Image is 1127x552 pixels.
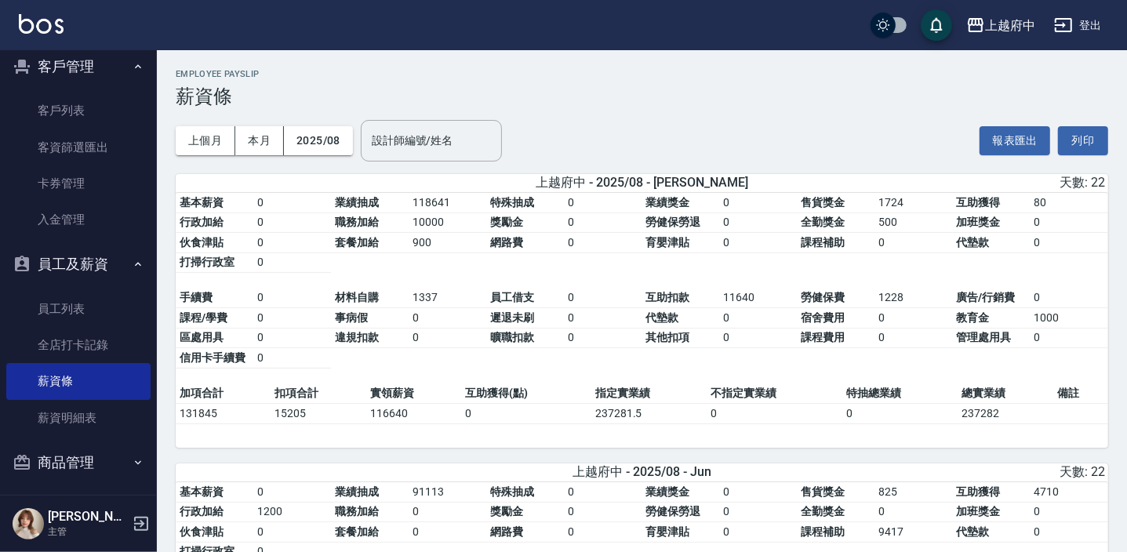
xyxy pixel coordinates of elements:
span: 互助獲得 [957,485,1001,498]
td: 0 [409,522,486,543]
span: 上越府中 - 2025/08 - Jun [573,464,711,481]
a: 薪資明細表 [6,400,151,436]
a: 全店打卡記錄 [6,327,151,363]
span: 特殊抽成 [490,196,534,209]
td: 900 [409,233,486,253]
td: 扣項合計 [271,383,365,404]
td: 0 [253,328,331,348]
td: 0 [875,502,953,522]
span: 基本薪資 [180,196,224,209]
span: 教育金 [957,311,990,324]
button: save [921,9,952,41]
td: 0 [253,252,331,273]
td: 0 [564,308,642,329]
span: 勞健保費 [801,291,845,303]
span: 手續費 [180,291,213,303]
span: 行政加給 [180,216,224,228]
td: 0 [253,212,331,233]
span: 宿舍費用 [801,311,845,324]
td: 0 [842,403,958,423]
td: 實領薪資 [366,383,461,404]
span: 打掃行政室 [180,256,234,268]
button: 2025/08 [284,126,353,155]
span: 業績抽成 [335,485,379,498]
td: 0 [409,502,486,522]
td: 0 [409,308,486,329]
td: 4710 [1031,482,1108,503]
td: 0 [1031,288,1108,308]
button: 本月 [235,126,284,155]
td: 0 [564,193,642,213]
td: 15205 [271,403,365,423]
td: 0 [719,233,797,253]
td: 備註 [1053,383,1108,404]
span: 育嬰津貼 [645,236,689,249]
span: 代墊款 [957,236,990,249]
p: 主管 [48,525,128,539]
td: 9417 [875,522,953,543]
button: 客戶管理 [6,46,151,87]
img: Logo [19,14,64,34]
button: 上個月 [176,126,235,155]
span: 全勤獎金 [802,505,845,517]
div: 天數: 22 [799,175,1105,191]
td: 0 [564,212,642,233]
span: 伙食津貼 [180,236,224,249]
td: 0 [253,522,331,543]
span: 網路費 [490,236,523,249]
span: 課程費用 [801,331,845,343]
span: 勞健保勞退 [645,216,700,228]
td: 0 [564,482,642,503]
a: 員工列表 [6,291,151,327]
button: 行銷工具 [6,482,151,523]
span: 獎勵金 [490,216,523,228]
span: 管理處用具 [957,331,1012,343]
td: 0 [719,308,797,329]
span: 遲退未刷 [490,311,534,324]
span: 違規扣款 [335,331,379,343]
td: 0 [564,522,642,543]
table: a dense table [176,193,1108,383]
td: 0 [253,308,331,329]
td: 1200 [253,502,331,522]
span: 互助扣款 [645,291,689,303]
td: 0 [409,328,486,348]
td: 0 [253,482,331,503]
span: 其他扣項 [645,331,689,343]
span: 事病假 [335,311,368,324]
td: 0 [564,233,642,253]
div: 天數: 22 [799,464,1105,481]
span: 課程補助 [802,525,845,538]
td: 總實業績 [958,383,1052,404]
span: 育嬰津貼 [645,525,689,538]
td: 1000 [1031,308,1108,329]
span: 加班獎金 [957,505,1001,517]
span: 售貨獎金 [801,196,845,209]
td: 0 [564,328,642,348]
a: 客資篩選匯出 [6,129,151,165]
span: 代墊款 [957,525,990,538]
span: 上越府中 - 2025/08 - [PERSON_NAME] [536,175,748,191]
td: 0 [253,193,331,213]
td: 0 [719,502,797,522]
td: 0 [719,328,797,348]
td: 指定實業績 [591,383,707,404]
td: 0 [719,522,797,543]
td: 11640 [719,288,797,308]
span: 代墊款 [645,311,678,324]
td: 0 [719,482,797,503]
h5: [PERSON_NAME] [48,509,128,525]
button: 員工及薪資 [6,244,151,285]
td: 1724 [874,193,952,213]
span: 行政加給 [180,505,224,517]
td: 0 [1031,522,1108,543]
td: 0 [253,288,331,308]
td: 0 [1031,212,1108,233]
span: 課程補助 [801,236,845,249]
td: 0 [1031,233,1108,253]
a: 入金管理 [6,202,151,238]
td: 1228 [874,288,952,308]
a: 薪資條 [6,363,151,399]
a: 卡券管理 [6,165,151,202]
button: 登出 [1048,11,1108,40]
